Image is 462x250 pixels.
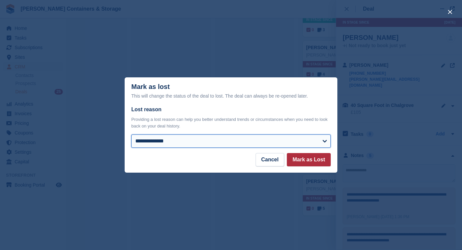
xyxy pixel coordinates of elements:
[131,116,331,129] p: Providing a lost reason can help you better understand trends or circumstances when you need to l...
[131,92,331,100] div: This will change the status of the deal to lost. The deal can always be re-opened later.
[287,153,331,166] button: Mark as Lost
[131,83,331,100] div: Mark as lost
[256,153,284,166] button: Cancel
[131,106,331,114] label: Lost reason
[445,7,455,17] button: close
